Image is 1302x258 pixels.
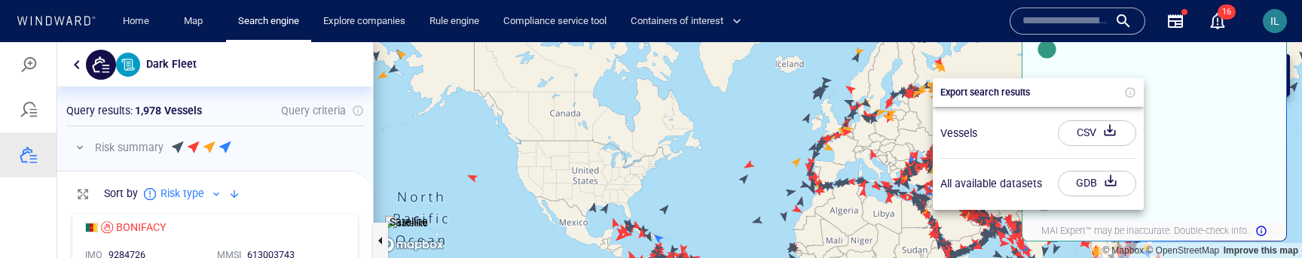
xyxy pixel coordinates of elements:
[232,8,305,35] a: Search engine
[1073,129,1100,153] div: GDB
[497,8,613,35] a: Compliance service tool
[940,132,1042,150] div: All available datasets
[117,8,155,35] a: Home
[631,13,741,30] span: Containers of interest
[1200,3,1236,39] button: 16
[940,82,977,100] div: Vessels
[1218,5,1236,20] span: 16
[1058,129,1136,154] button: GDB
[625,8,754,35] button: Containers of interest
[940,44,1030,57] p: Export search results
[1058,78,1136,104] button: CSV
[423,8,485,35] a: Rule engine
[317,8,411,35] a: Explore companies
[112,8,160,35] button: Home
[178,8,214,35] a: Map
[1238,190,1291,247] iframe: Chat
[1209,12,1227,30] div: Notification center
[1270,15,1279,27] span: IL
[1074,78,1099,103] div: CSV
[1260,6,1290,36] button: IL
[172,8,220,35] button: Map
